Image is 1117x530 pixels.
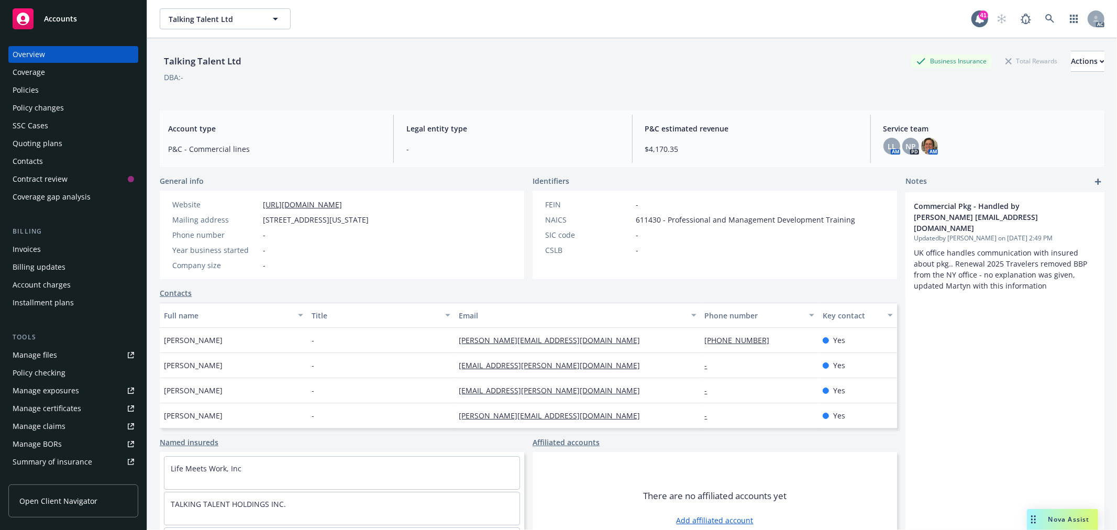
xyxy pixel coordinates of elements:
[888,141,896,152] span: LL
[13,171,68,187] div: Contract review
[13,117,48,134] div: SSC Cases
[8,277,138,293] a: Account charges
[459,360,648,370] a: [EMAIL_ADDRESS][PERSON_NAME][DOMAIN_NAME]
[164,335,223,346] span: [PERSON_NAME]
[8,332,138,343] div: Tools
[1071,51,1104,72] button: Actions
[13,454,92,470] div: Summary of insurance
[905,141,916,152] span: NP
[164,360,223,371] span: [PERSON_NAME]
[263,229,266,240] span: -
[13,100,64,116] div: Policy changes
[8,400,138,417] a: Manage certificates
[13,153,43,170] div: Contacts
[1015,8,1036,29] a: Report a Bug
[8,135,138,152] a: Quoting plans
[44,15,77,23] span: Accounts
[636,199,638,210] span: -
[13,82,39,98] div: Policies
[263,200,342,209] a: [URL][DOMAIN_NAME]
[905,192,1104,300] div: Commercial Pkg - Handled by [PERSON_NAME] [EMAIL_ADDRESS][DOMAIN_NAME]Updatedby [PERSON_NAME] on ...
[545,199,632,210] div: FEIN
[833,385,845,396] span: Yes
[169,14,259,25] span: Talking Talent Ltd
[172,214,259,225] div: Mailing address
[883,123,1096,134] span: Service team
[1039,8,1060,29] a: Search
[1071,51,1104,71] div: Actions
[8,4,138,34] a: Accounts
[172,245,259,256] div: Year business started
[312,410,314,421] span: -
[459,335,648,345] a: [PERSON_NAME][EMAIL_ADDRESS][DOMAIN_NAME]
[13,347,57,363] div: Manage files
[160,303,307,328] button: Full name
[13,277,71,293] div: Account charges
[636,245,638,256] span: -
[645,143,858,154] span: $4,170.35
[13,365,65,381] div: Policy checking
[13,294,74,311] div: Installment plans
[8,241,138,258] a: Invoices
[263,214,369,225] span: [STREET_ADDRESS][US_STATE]
[8,382,138,399] a: Manage exposures
[13,135,62,152] div: Quoting plans
[312,335,314,346] span: -
[533,175,569,186] span: Identifiers
[164,385,223,396] span: [PERSON_NAME]
[19,495,97,506] span: Open Client Navigator
[8,418,138,435] a: Manage claims
[160,54,246,68] div: Talking Talent Ltd
[13,259,65,275] div: Billing updates
[705,310,803,321] div: Phone number
[406,123,619,134] span: Legal entity type
[645,123,858,134] span: P&C estimated revenue
[8,454,138,470] a: Summary of insurance
[636,214,855,225] span: 611430 - Professional and Management Development Training
[636,229,638,240] span: -
[819,303,897,328] button: Key contact
[823,310,881,321] div: Key contact
[533,437,600,448] a: Affiliated accounts
[1000,54,1063,68] div: Total Rewards
[979,10,988,20] div: 41
[705,411,716,421] a: -
[677,515,754,526] a: Add affiliated account
[8,46,138,63] a: Overview
[459,385,648,395] a: [EMAIL_ADDRESS][PERSON_NAME][DOMAIN_NAME]
[911,54,992,68] div: Business Insurance
[914,248,1089,291] span: UK office handles communication with insured about pkg.. Renewal 2025 Travelers removed BBP from ...
[8,64,138,81] a: Coverage
[160,437,218,448] a: Named insureds
[8,189,138,205] a: Coverage gap analysis
[459,310,684,321] div: Email
[1064,8,1085,29] a: Switch app
[406,143,619,154] span: -
[8,171,138,187] a: Contract review
[171,499,286,509] a: TALKING TALENT HOLDINGS INC.
[991,8,1012,29] a: Start snowing
[1092,175,1104,188] a: add
[13,436,62,452] div: Manage BORs
[8,153,138,170] a: Contacts
[705,385,716,395] a: -
[1048,515,1090,524] span: Nova Assist
[172,229,259,240] div: Phone number
[307,303,455,328] button: Title
[13,64,45,81] div: Coverage
[833,360,845,371] span: Yes
[914,201,1069,234] span: Commercial Pkg - Handled by [PERSON_NAME] [EMAIL_ADDRESS][DOMAIN_NAME]
[8,365,138,381] a: Policy checking
[160,288,192,299] a: Contacts
[643,490,787,502] span: There are no affiliated accounts yet
[164,72,183,83] div: DBA: -
[8,226,138,237] div: Billing
[545,229,632,240] div: SIC code
[1027,509,1040,530] div: Drag to move
[545,245,632,256] div: CSLB
[171,463,241,473] a: Life Meets Work, Inc
[8,347,138,363] a: Manage files
[13,189,91,205] div: Coverage gap analysis
[172,199,259,210] div: Website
